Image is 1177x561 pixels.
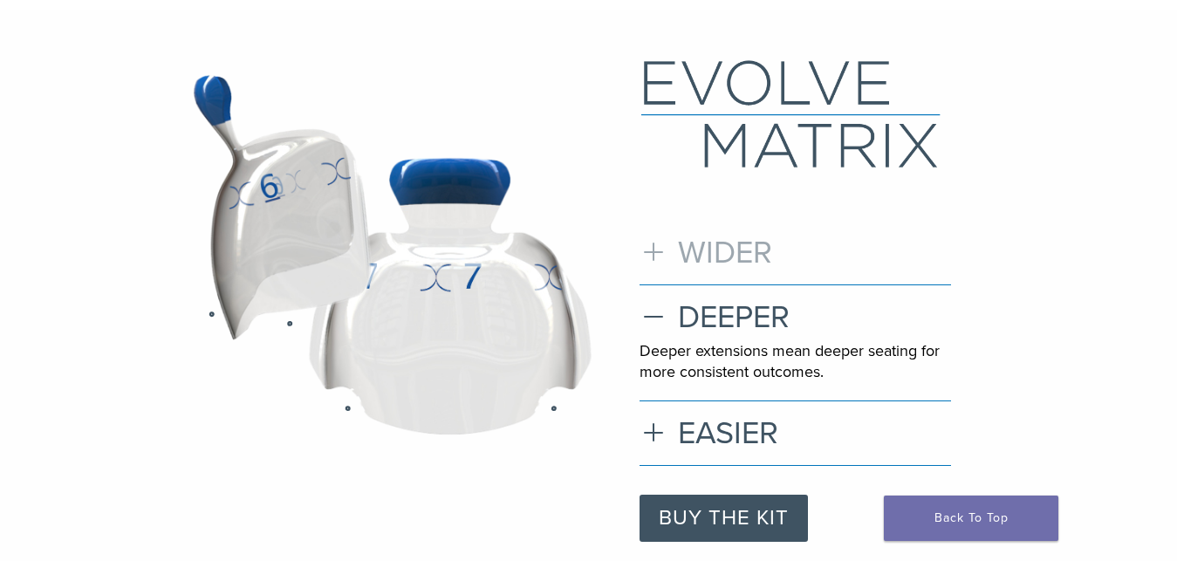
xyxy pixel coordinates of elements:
p: Deeper extensions mean deeper seating for more consistent outcomes. [640,341,951,382]
a: BUY THE KIT [640,495,808,542]
h3: WIDER [640,234,951,271]
h3: DEEPER [640,298,951,336]
h3: EASIER [640,414,951,452]
a: Back To Top [884,496,1058,541]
